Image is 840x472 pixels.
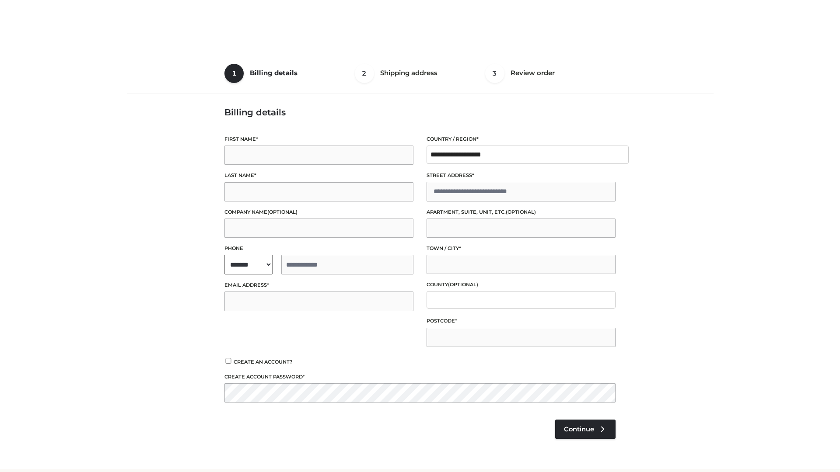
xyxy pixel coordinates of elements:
input: Create an account? [224,358,232,364]
label: Town / City [427,244,616,253]
label: Email address [224,281,413,289]
label: Country / Region [427,135,616,143]
a: Continue [555,420,616,439]
label: Apartment, suite, unit, etc. [427,208,616,216]
h3: Billing details [224,107,616,118]
span: (optional) [506,209,536,215]
label: Phone [224,244,413,253]
span: Billing details [250,69,297,77]
label: Last name [224,171,413,180]
span: Shipping address [380,69,437,77]
label: Street address [427,171,616,180]
span: 3 [485,64,504,83]
label: County [427,281,616,289]
span: (optional) [267,209,297,215]
label: Company name [224,208,413,216]
span: 1 [224,64,244,83]
label: Create account password [224,373,616,381]
label: Postcode [427,317,616,325]
span: (optional) [448,281,478,288]
span: Review order [511,69,555,77]
label: First name [224,135,413,143]
span: 2 [355,64,374,83]
span: Continue [564,425,594,433]
span: Create an account? [234,359,293,365]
